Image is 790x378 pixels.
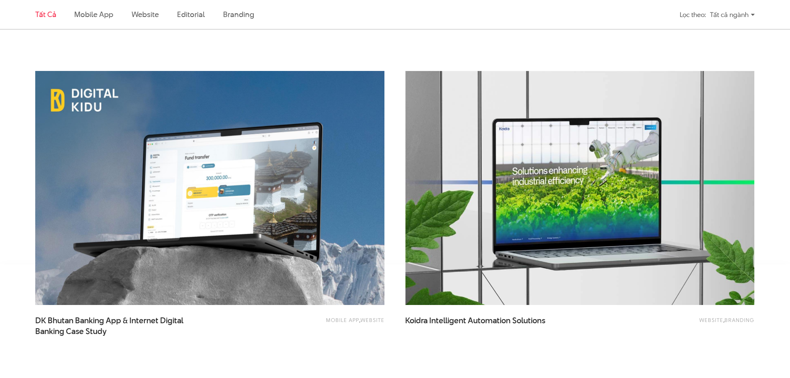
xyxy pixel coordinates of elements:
[468,315,510,326] span: Automation
[699,316,723,324] a: Website
[74,9,113,20] a: Mobile app
[405,315,571,336] a: Koidra Intelligent Automation Solutions
[326,316,359,324] a: Mobile app
[35,315,201,336] a: DK Bhutan Banking App & Internet DigitalBanking Case Study
[710,7,755,22] div: Tất cả ngành
[360,316,384,324] a: Website
[131,9,159,20] a: Website
[223,9,254,20] a: Branding
[35,71,384,305] img: DK-Bhutan
[724,316,754,324] a: Branding
[35,9,56,20] a: Tất cả
[35,315,201,336] span: DK Bhutan Banking App & Internet Digital
[512,315,545,326] span: Solutions
[245,315,384,332] div: ,
[615,315,754,332] div: ,
[35,326,107,337] span: Banking Case Study
[680,7,706,22] div: Lọc theo:
[405,315,428,326] span: Koidra
[405,71,754,305] img: Koidra Thumbnail
[429,315,466,326] span: Intelligent
[177,9,205,20] a: Editorial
